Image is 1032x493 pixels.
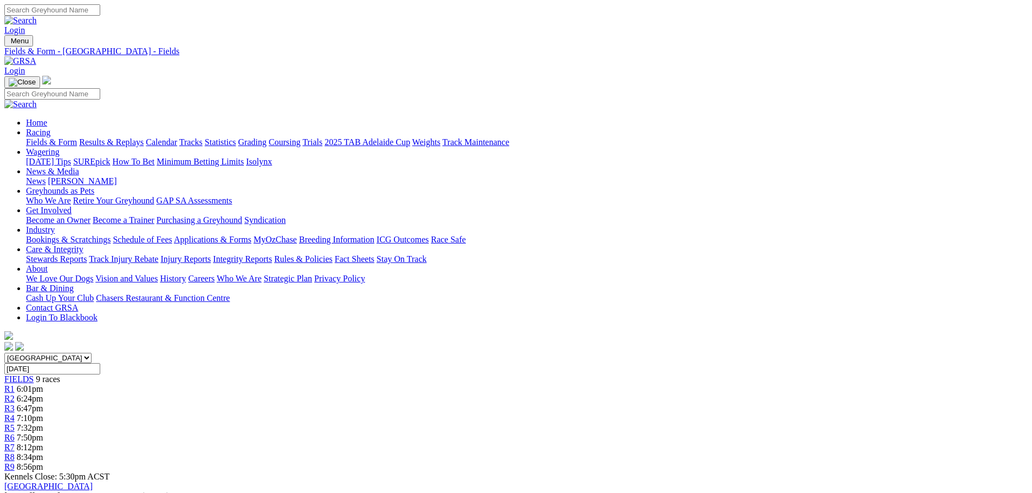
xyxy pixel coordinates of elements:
a: Login [4,66,25,75]
div: Bar & Dining [26,293,1028,303]
a: Login [4,25,25,35]
div: Wagering [26,157,1028,167]
a: Results & Replays [79,137,144,147]
span: Kennels Close: 5:30pm ACST [4,472,109,481]
a: Cash Up Your Club [26,293,94,303]
a: Chasers Restaurant & Function Centre [96,293,230,303]
div: News & Media [26,176,1028,186]
a: News & Media [26,167,79,176]
img: Search [4,100,37,109]
a: Vision and Values [95,274,158,283]
a: Become an Owner [26,215,90,225]
img: twitter.svg [15,342,24,351]
a: R5 [4,423,15,432]
a: Home [26,118,47,127]
span: 8:34pm [17,452,43,462]
a: Privacy Policy [314,274,365,283]
a: Fields & Form [26,137,77,147]
img: GRSA [4,56,36,66]
a: About [26,264,48,273]
a: Industry [26,225,55,234]
div: Care & Integrity [26,254,1028,264]
a: MyOzChase [254,235,297,244]
a: How To Bet [113,157,155,166]
a: R3 [4,404,15,413]
a: Stay On Track [377,254,426,264]
a: Applications & Forms [174,235,251,244]
a: Track Injury Rebate [89,254,158,264]
div: Greyhounds as Pets [26,196,1028,206]
span: 7:10pm [17,413,43,423]
img: logo-grsa-white.png [42,76,51,84]
a: Breeding Information [299,235,374,244]
a: Tracks [179,137,203,147]
span: 9 races [36,374,60,384]
a: R1 [4,384,15,393]
img: facebook.svg [4,342,13,351]
span: 7:32pm [17,423,43,432]
a: News [26,176,46,186]
input: Select date [4,363,100,374]
a: Rules & Policies [274,254,333,264]
img: Close [9,78,36,87]
a: Syndication [244,215,285,225]
a: GAP SA Assessments [157,196,232,205]
span: 7:50pm [17,433,43,442]
a: SUREpick [73,157,110,166]
a: Contact GRSA [26,303,78,312]
a: R7 [4,443,15,452]
a: Stewards Reports [26,254,87,264]
a: Race Safe [431,235,465,244]
a: Who We Are [217,274,262,283]
span: R4 [4,413,15,423]
a: R8 [4,452,15,462]
div: Industry [26,235,1028,245]
a: R6 [4,433,15,442]
a: Weights [412,137,440,147]
span: 6:47pm [17,404,43,413]
a: Login To Blackbook [26,313,98,322]
a: ICG Outcomes [377,235,429,244]
a: Bar & Dining [26,284,74,293]
a: Wagering [26,147,60,156]
a: Greyhounds as Pets [26,186,94,195]
a: Statistics [205,137,236,147]
span: Menu [11,37,29,45]
a: Schedule of Fees [113,235,172,244]
a: R9 [4,462,15,471]
a: Isolynx [246,157,272,166]
a: [DATE] Tips [26,157,71,166]
div: Racing [26,137,1028,147]
div: Get Involved [26,215,1028,225]
span: 6:24pm [17,394,43,403]
div: Fields & Form - [GEOGRAPHIC_DATA] - Fields [4,47,1028,56]
a: Careers [188,274,215,283]
span: 8:56pm [17,462,43,471]
a: Coursing [269,137,301,147]
a: R2 [4,394,15,403]
span: 6:01pm [17,384,43,393]
a: [PERSON_NAME] [48,176,116,186]
a: Purchasing a Greyhound [157,215,242,225]
a: Get Involved [26,206,72,215]
a: Become a Trainer [93,215,154,225]
img: Search [4,16,37,25]
a: [GEOGRAPHIC_DATA] [4,482,93,491]
a: FIELDS [4,374,34,384]
a: Care & Integrity [26,245,83,254]
a: We Love Our Dogs [26,274,93,283]
a: Injury Reports [160,254,211,264]
input: Search [4,4,100,16]
a: 2025 TAB Adelaide Cup [324,137,410,147]
a: Track Maintenance [443,137,509,147]
a: Calendar [146,137,177,147]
